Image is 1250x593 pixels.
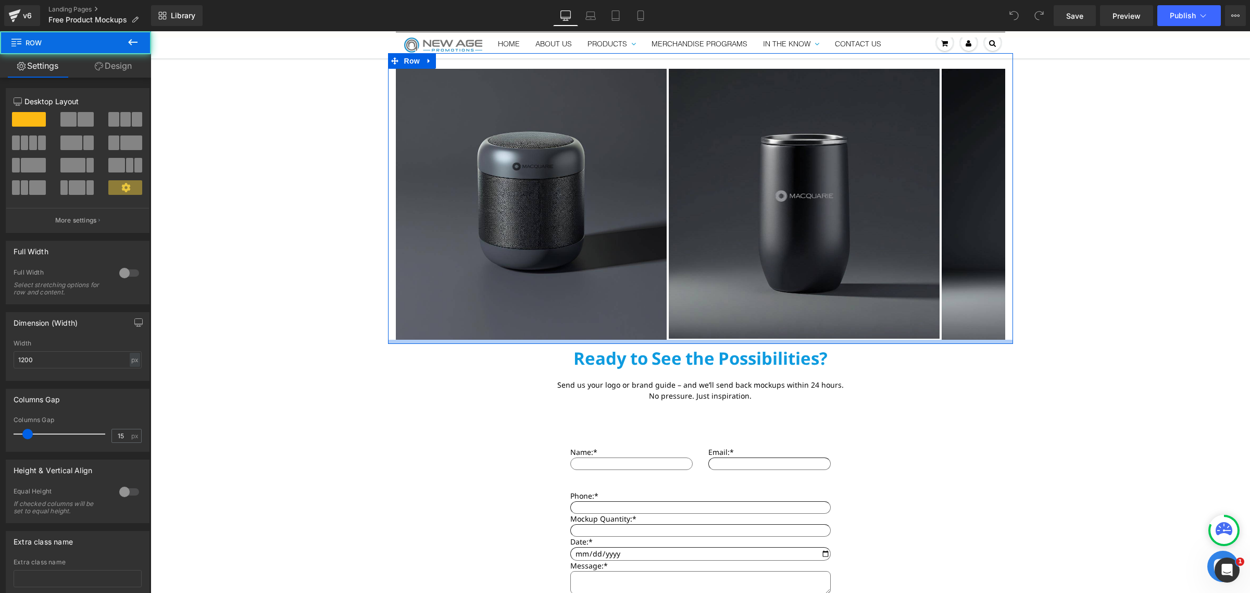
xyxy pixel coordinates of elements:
[14,559,142,566] div: Extra class name
[498,360,601,369] font: No pressure. Just inspiration.
[245,317,855,338] p: Ready to See the Possibilities?
[14,389,60,404] div: Columns Gap
[1170,11,1196,20] span: Publish
[420,505,442,515] span: Date:*
[420,516,680,529] input: Enter your text data
[603,5,628,26] a: Tablet
[420,483,486,492] span: Mockup Quantity:*
[14,313,78,327] div: Dimension (Width)
[1066,10,1083,21] span: Save
[628,5,653,26] a: Mobile
[1100,5,1153,26] a: Preview
[1236,558,1244,566] span: 1
[420,460,448,470] span: Phone:*
[10,31,115,54] span: Row
[1112,10,1141,21] span: Preview
[76,54,151,78] a: Design
[21,9,34,22] div: v6
[14,351,142,368] input: auto
[14,96,142,107] p: Desktop Layout
[1215,558,1240,583] iframe: Intercom live chat
[151,5,203,26] a: New Library
[14,532,73,546] div: Extra class name
[1004,5,1024,26] button: Undo
[1225,5,1246,26] button: More
[420,416,447,426] span: Name:*
[14,268,109,279] div: Full Width
[407,349,693,359] font: Send us your logo or brand guide – and we’ll send back mockups within 24 hours.
[130,353,140,367] div: px
[1029,5,1049,26] button: Redo
[14,340,142,347] div: Width
[14,487,109,498] div: Equal Height
[6,208,149,232] button: More settings
[55,216,97,225] p: More settings
[131,433,140,439] span: px
[558,416,583,426] span: Email:*
[251,22,272,38] span: Row
[272,22,285,38] a: Expand / Collapse
[171,11,195,20] span: Library
[4,5,40,26] a: v6
[553,5,578,26] a: Desktop
[48,16,127,24] span: Free Product Mockups
[14,500,107,515] div: If checked columns will be set to equal height.
[14,460,92,475] div: Height & Vertical Align
[578,5,603,26] a: Laptop
[14,281,107,296] div: Select stretching options for row and content.
[1157,5,1221,26] button: Publish
[14,416,142,424] div: Columns Gap
[1054,520,1091,553] inbox-online-store-chat: Shopify online store chat
[420,529,457,539] span: Message:*
[48,5,151,14] a: Landing Pages
[14,241,48,256] div: Full Width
